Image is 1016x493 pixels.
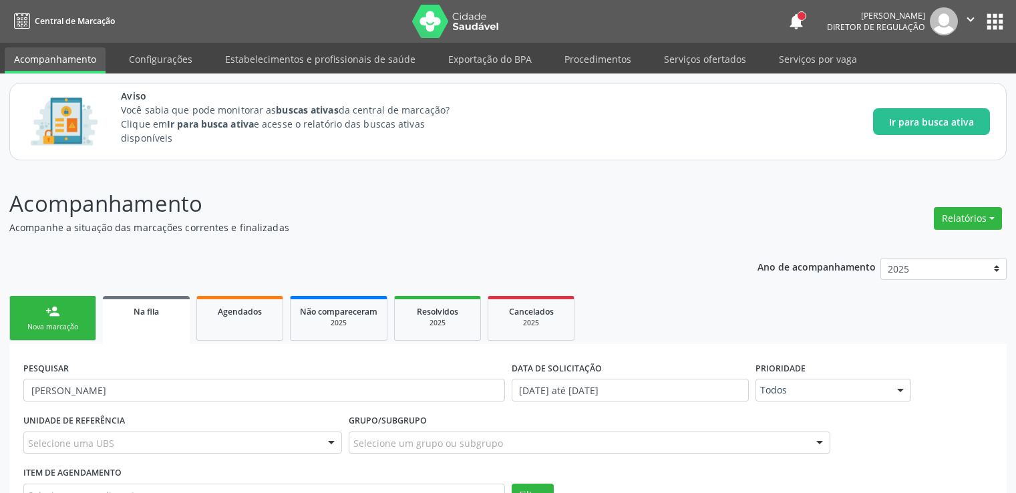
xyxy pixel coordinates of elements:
strong: Ir para busca ativa [167,118,254,130]
input: Nome, CNS [23,379,505,401]
a: Serviços por vaga [770,47,866,71]
label: PESQUISAR [23,358,69,379]
span: Diretor de regulação [827,21,925,33]
button: Ir para busca ativa [873,108,990,135]
p: Você sabia que pode monitorar as da central de marcação? Clique em e acesse o relatório das busca... [121,103,474,145]
span: Cancelados [509,306,554,317]
span: Selecione um grupo ou subgrupo [353,436,503,450]
p: Ano de acompanhamento [757,258,876,275]
span: Na fila [134,306,159,317]
div: 2025 [404,318,471,328]
div: [PERSON_NAME] [827,10,925,21]
strong: buscas ativas [276,104,338,116]
a: Procedimentos [555,47,641,71]
a: Configurações [120,47,202,71]
a: Acompanhamento [5,47,106,73]
a: Exportação do BPA [439,47,541,71]
span: Ir para busca ativa [889,115,974,129]
a: Estabelecimentos e profissionais de saúde [216,47,425,71]
img: Imagem de CalloutCard [26,92,102,152]
span: Não compareceram [300,306,377,317]
p: Acompanhe a situação das marcações correntes e finalizadas [9,220,707,234]
a: Serviços ofertados [655,47,755,71]
label: DATA DE SOLICITAÇÃO [512,358,602,379]
a: Central de Marcação [9,10,115,32]
span: Aviso [121,89,474,103]
input: Selecione um intervalo [512,379,749,401]
span: Resolvidos [417,306,458,317]
div: 2025 [300,318,377,328]
span: Central de Marcação [35,15,115,27]
div: 2025 [498,318,564,328]
button: notifications [787,12,806,31]
img: img [930,7,958,35]
label: UNIDADE DE REFERÊNCIA [23,411,125,432]
span: Todos [760,383,884,397]
label: Prioridade [755,358,806,379]
p: Acompanhamento [9,187,707,220]
div: Nova marcação [19,322,86,332]
label: Item de agendamento [23,463,122,484]
button: Relatórios [934,207,1002,230]
span: Selecione uma UBS [28,436,114,450]
div: person_add [45,304,60,319]
label: Grupo/Subgrupo [349,411,427,432]
span: Agendados [218,306,262,317]
button:  [958,7,983,35]
i:  [963,12,978,27]
button: apps [983,10,1007,33]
